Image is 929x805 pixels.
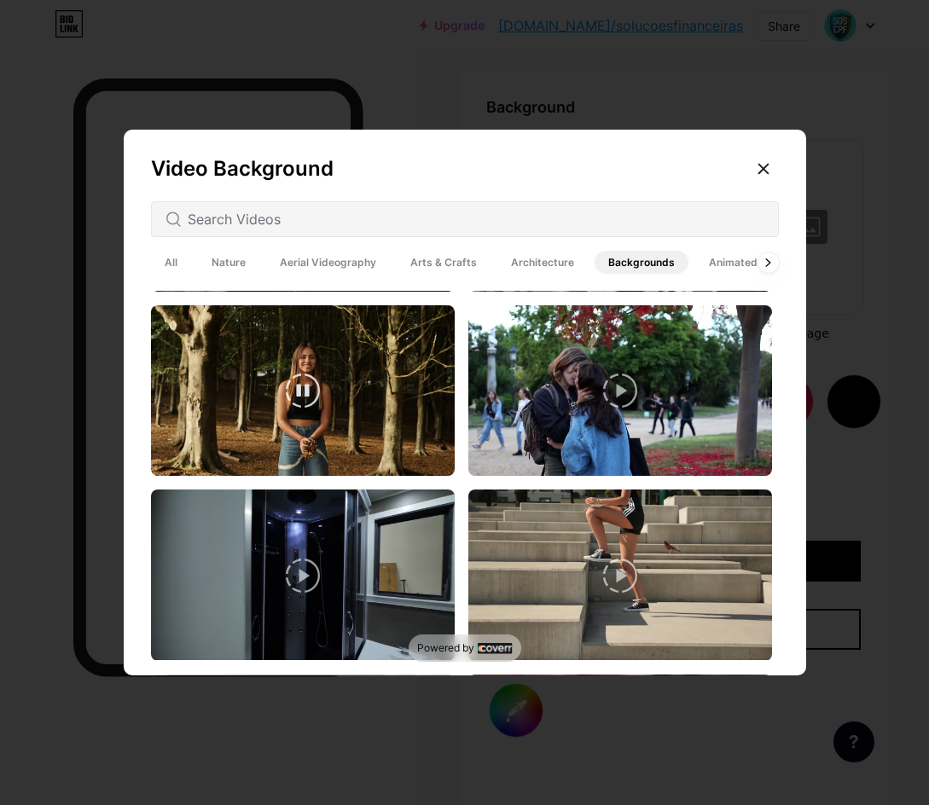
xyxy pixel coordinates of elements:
span: Backgrounds [595,251,688,274]
input: Search Videos [188,209,764,229]
span: Animated [695,251,771,274]
span: Arts & Crafts [397,251,491,274]
span: All [151,251,191,274]
span: Nature [198,251,259,274]
span: Powered by [417,641,474,655]
span: Architecture [497,251,588,274]
span: Aerial Videography [266,251,390,274]
span: Video Background [151,156,334,181]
